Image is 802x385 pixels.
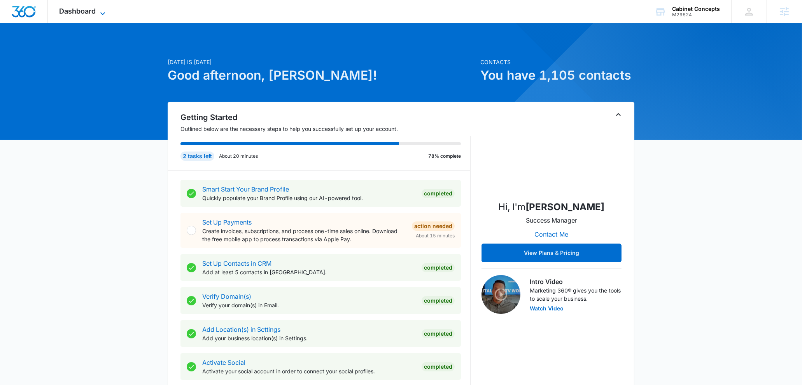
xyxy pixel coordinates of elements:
[202,334,415,342] p: Add your business location(s) in Settings.
[202,359,245,366] a: Activate Social
[219,153,258,160] p: About 20 minutes
[60,7,96,15] span: Dashboard
[672,12,720,17] div: account id
[614,110,623,119] button: Toggle Collapse
[422,189,455,198] div: Completed
[168,66,476,85] h1: Good afternoon, [PERSON_NAME]!
[482,275,520,314] img: Intro Video
[202,185,289,193] a: Smart Start Your Brand Profile
[422,296,455,305] div: Completed
[526,201,605,213] strong: [PERSON_NAME]
[422,329,455,338] div: Completed
[202,260,271,267] a: Set Up Contacts in CRM
[530,286,622,303] p: Marketing 360® gives you the tools to scale your business.
[202,326,280,333] a: Add Location(s) in Settings
[480,58,634,66] p: Contacts
[513,116,590,194] img: Cody McCoy
[422,362,455,371] div: Completed
[168,58,476,66] p: [DATE] is [DATE]
[202,227,406,243] p: Create invoices, subscriptions, and process one-time sales online. Download the free mobile app t...
[480,66,634,85] h1: You have 1,105 contacts
[530,277,622,286] h3: Intro Video
[202,293,251,300] a: Verify Domain(s)
[416,232,455,239] span: About 15 minutes
[428,153,461,160] p: 78% complete
[202,367,415,375] p: Activate your social account in order to connect your social profiles.
[180,152,214,161] div: 2 tasks left
[202,194,415,202] p: Quickly populate your Brand Profile using our AI-powered tool.
[202,218,252,226] a: Set Up Payments
[672,6,720,12] div: account name
[412,221,455,231] div: Action Needed
[180,125,471,133] p: Outlined below are the necessary steps to help you successfully set up your account.
[526,216,577,225] p: Success Manager
[482,244,622,262] button: View Plans & Pricing
[422,263,455,272] div: Completed
[202,268,415,276] p: Add at least 5 contacts in [GEOGRAPHIC_DATA].
[180,111,471,123] h2: Getting Started
[527,225,576,244] button: Contact Me
[202,301,415,309] p: Verify your domain(s) in Email.
[499,200,605,214] p: Hi, I'm
[530,306,564,311] button: Watch Video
